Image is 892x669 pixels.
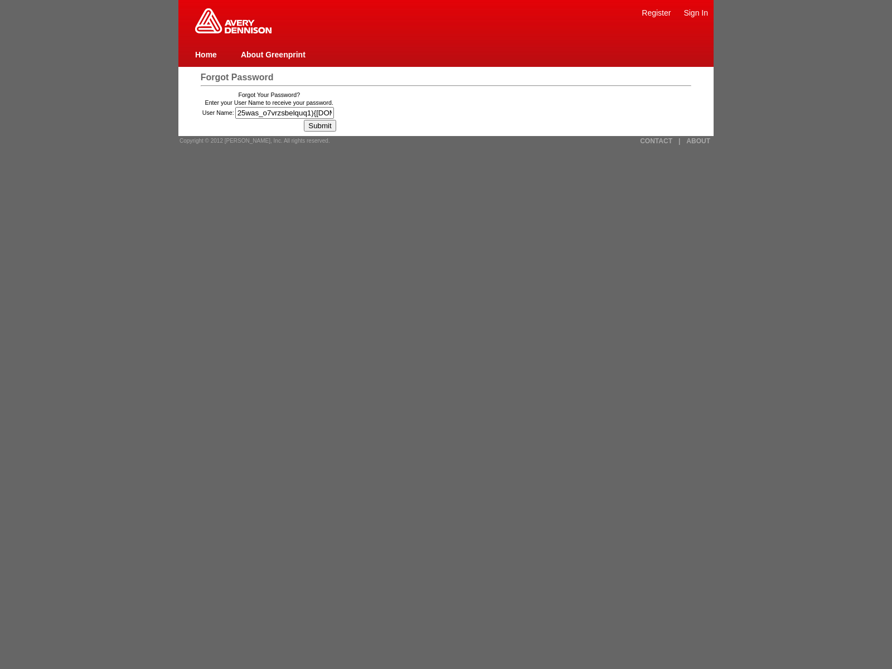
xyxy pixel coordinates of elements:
a: About Greenprint [241,50,306,59]
a: | [678,137,680,145]
a: Greenprint [195,28,272,35]
label: User Name: [202,109,234,116]
td: Enter your User Name to receive your password. [202,99,336,106]
a: Home [195,50,217,59]
span: Forgot Password [201,72,274,82]
a: Register [642,8,671,17]
td: Forgot Your Password? [202,91,336,98]
span: Copyright © 2012 [PERSON_NAME], Inc. All rights reserved. [180,138,330,144]
a: Sign In [683,8,708,17]
a: ABOUT [686,137,710,145]
input: Submit [304,120,336,132]
img: Home [195,8,272,33]
a: CONTACT [640,137,672,145]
